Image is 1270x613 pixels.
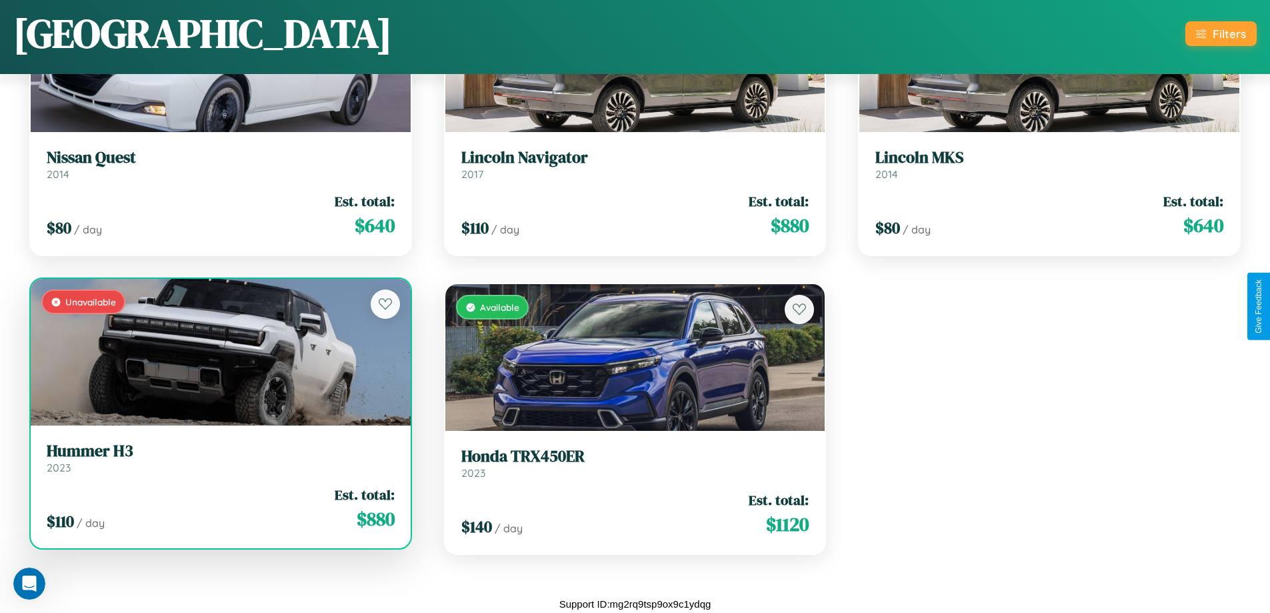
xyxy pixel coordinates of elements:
[47,148,395,167] h3: Nissan Quest
[766,511,809,538] span: $ 1120
[47,442,395,461] h3: Hummer H3
[65,296,116,308] span: Unavailable
[495,522,523,535] span: / day
[47,442,395,474] a: Hummer H32023
[491,223,519,236] span: / day
[47,510,74,532] span: $ 110
[903,223,931,236] span: / day
[461,516,492,538] span: $ 140
[875,148,1223,167] h3: Lincoln MKS
[559,595,711,613] p: Support ID: mg2rq9tsp9ox9c1ydqg
[875,148,1223,181] a: Lincoln MKS2014
[47,217,71,239] span: $ 80
[1213,27,1246,41] div: Filters
[1185,21,1257,46] button: Filters
[1183,212,1223,239] span: $ 640
[47,461,71,474] span: 2023
[47,167,69,181] span: 2014
[480,301,519,313] span: Available
[13,6,392,61] h1: [GEOGRAPHIC_DATA]
[355,212,395,239] span: $ 640
[74,223,102,236] span: / day
[875,167,898,181] span: 2014
[461,447,809,480] a: Honda TRX450ER2023
[461,447,809,466] h3: Honda TRX450ER
[461,167,483,181] span: 2017
[13,568,45,600] iframe: Intercom live chat
[335,485,395,504] span: Est. total:
[77,516,105,530] span: / day
[335,191,395,211] span: Est. total:
[875,217,900,239] span: $ 80
[1254,279,1263,334] div: Give Feedback
[749,490,809,510] span: Est. total:
[357,506,395,532] span: $ 880
[461,148,809,167] h3: Lincoln Navigator
[1163,191,1223,211] span: Est. total:
[771,212,809,239] span: $ 880
[461,466,485,480] span: 2023
[461,148,809,181] a: Lincoln Navigator2017
[47,148,395,181] a: Nissan Quest2014
[749,191,809,211] span: Est. total:
[461,217,489,239] span: $ 110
